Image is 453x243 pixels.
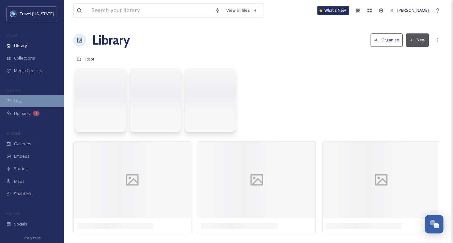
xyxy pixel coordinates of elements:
[23,236,41,240] span: Privacy Policy
[6,33,18,38] span: MEDIA
[14,166,28,172] span: Stories
[14,43,27,49] span: Library
[14,68,42,74] span: Media Centres
[397,7,429,13] span: [PERSON_NAME]
[85,55,95,63] a: Root
[223,4,260,17] a: View all files
[317,6,349,15] a: What's New
[85,56,95,62] span: Root
[14,191,32,197] span: SnapLink
[92,31,130,50] a: Library
[6,88,20,93] span: COLLECT
[33,111,39,116] div: 1
[387,4,432,17] a: [PERSON_NAME]
[371,33,403,46] button: Organise
[371,33,406,46] a: Organise
[14,153,30,159] span: Embeds
[6,131,21,136] span: WIDGETS
[14,55,35,61] span: Collections
[425,215,443,233] button: Open Chat
[14,178,25,184] span: Maps
[14,221,27,227] span: Socials
[88,4,212,18] input: Search your library
[23,233,41,241] a: Privacy Policy
[20,11,54,17] span: Travel [US_STATE]
[6,211,19,216] span: SOCIALS
[10,11,17,17] img: images%20%281%29.jpeg
[14,141,31,147] span: Galleries
[406,33,429,46] button: New
[14,111,30,117] span: Uploads
[14,98,23,104] span: UGC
